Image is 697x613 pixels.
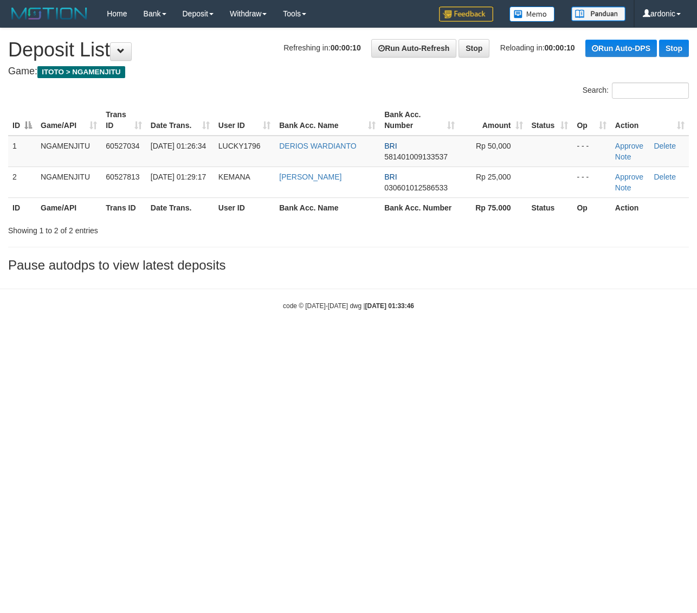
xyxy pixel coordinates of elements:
span: [DATE] 01:29:17 [151,173,206,181]
td: 2 [8,167,36,197]
h1: Deposit List [8,39,689,61]
a: Run Auto-DPS [585,40,657,57]
td: 1 [8,136,36,167]
th: Trans ID: activate to sort column ascending [101,105,146,136]
a: Stop [459,39,489,58]
th: Date Trans.: activate to sort column ascending [146,105,214,136]
td: - - - [572,136,610,167]
span: BRI [384,142,397,150]
a: Approve [615,142,643,150]
img: MOTION_logo.png [8,5,91,22]
label: Search: [583,82,689,99]
span: 60527813 [106,173,139,181]
td: - - - [572,167,610,197]
th: Bank Acc. Name: activate to sort column ascending [275,105,380,136]
th: Date Trans. [146,197,214,218]
th: Status: activate to sort column ascending [527,105,573,136]
a: Note [615,152,631,161]
th: Bank Acc. Name [275,197,380,218]
img: Button%20Memo.svg [509,7,555,22]
th: ID: activate to sort column descending [8,105,36,136]
span: Rp 50,000 [476,142,511,150]
a: Run Auto-Refresh [371,39,456,58]
th: Game/API [36,197,101,218]
th: Amount: activate to sort column ascending [459,105,527,136]
h3: Pause autodps to view latest deposits [8,258,689,272]
strong: 00:00:10 [331,43,361,52]
th: ID [8,197,36,218]
span: 60527034 [106,142,139,150]
span: KEMANA [218,173,250,181]
span: LUCKY1796 [218,142,261,150]
th: Action: activate to sort column ascending [611,105,689,136]
span: Copy 030601012586533 to clipboard [384,183,448,192]
a: DERIOS WARDIANTO [279,142,356,150]
th: Action [611,197,689,218]
span: [DATE] 01:26:34 [151,142,206,150]
span: ITOTO > NGAMENJITU [37,66,125,78]
h4: Game: [8,66,689,77]
span: BRI [384,173,397,181]
input: Search: [612,82,689,99]
th: User ID: activate to sort column ascending [214,105,275,136]
a: Delete [654,173,675,181]
strong: [DATE] 01:33:46 [365,302,414,310]
th: Op: activate to sort column ascending [572,105,610,136]
span: Copy 581401009133537 to clipboard [384,152,448,161]
img: panduan.png [571,7,625,21]
th: Status [527,197,573,218]
a: Approve [615,173,643,181]
td: NGAMENJITU [36,136,101,167]
td: NGAMENJITU [36,167,101,197]
th: Trans ID [101,197,146,218]
th: Game/API: activate to sort column ascending [36,105,101,136]
th: User ID [214,197,275,218]
a: Note [615,183,631,192]
th: Rp 75.000 [459,197,527,218]
span: Rp 25,000 [476,173,511,181]
a: Stop [659,40,689,57]
div: Showing 1 to 2 of 2 entries [8,221,282,236]
th: Bank Acc. Number [380,197,459,218]
span: Reloading in: [500,43,575,52]
img: Feedback.jpg [439,7,493,22]
th: Op [572,197,610,218]
th: Bank Acc. Number: activate to sort column ascending [380,105,459,136]
small: code © [DATE]-[DATE] dwg | [283,302,414,310]
a: [PERSON_NAME] [279,173,341,181]
a: Delete [654,142,675,150]
strong: 00:00:10 [545,43,575,52]
span: Refreshing in: [283,43,360,52]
